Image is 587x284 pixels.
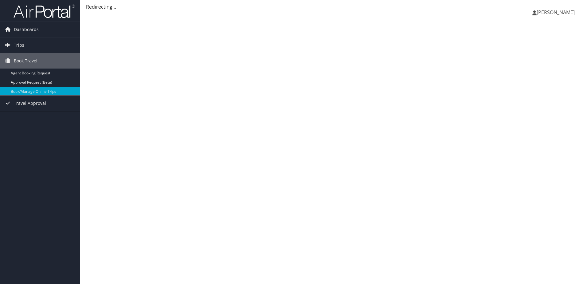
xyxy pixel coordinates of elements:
[14,22,39,37] span: Dashboards
[14,53,37,69] span: Book Travel
[14,37,24,53] span: Trips
[537,9,575,16] span: [PERSON_NAME]
[14,96,46,111] span: Travel Approval
[14,4,75,18] img: airportal-logo.png
[532,3,581,22] a: [PERSON_NAME]
[86,3,581,10] div: Redirecting...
